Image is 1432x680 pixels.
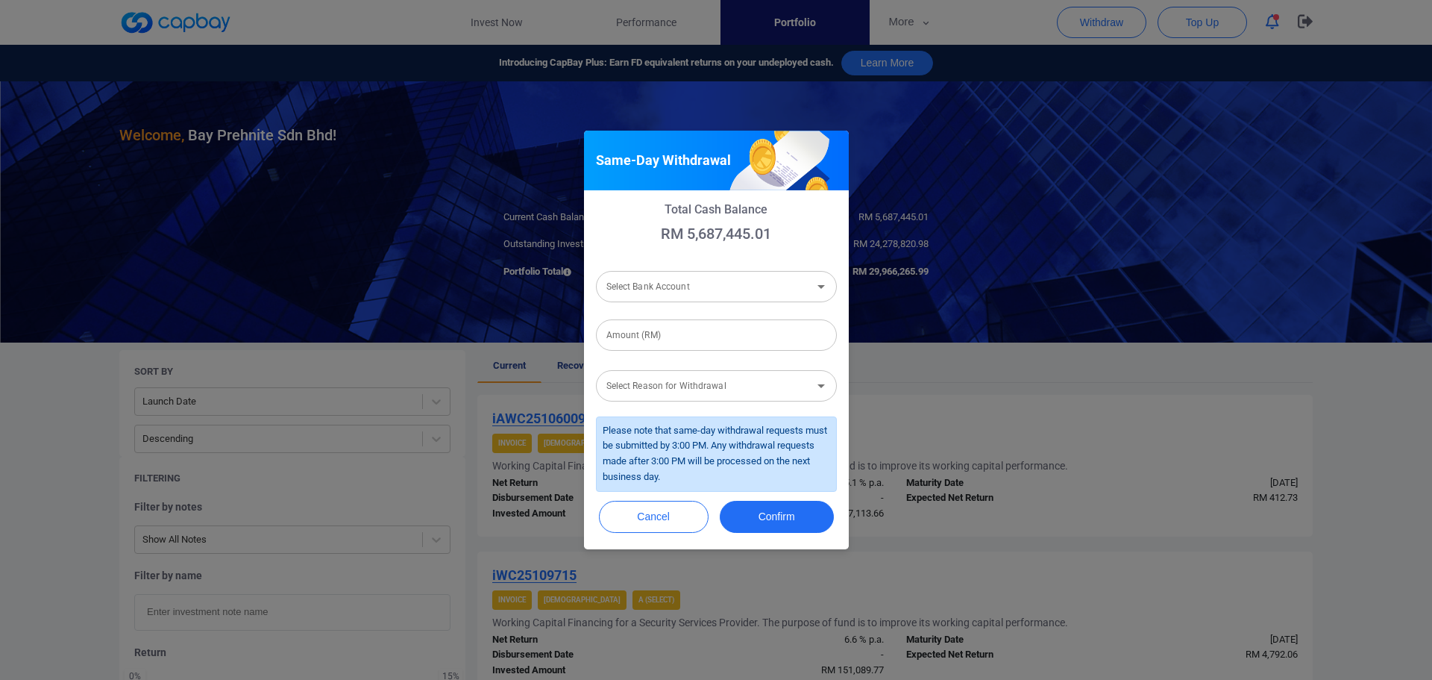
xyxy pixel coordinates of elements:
[596,225,837,243] p: RM 5,687,445.01
[596,417,837,492] div: Please note that same-day withdrawal requests must be submitted by 3:00 PM. Any withdrawal reques...
[811,276,832,297] button: Open
[811,375,832,396] button: Open
[596,152,731,169] h5: Same-Day Withdrawal
[596,202,837,216] p: Total Cash Balance
[720,501,834,533] button: Confirm
[599,501,709,533] button: Cancel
